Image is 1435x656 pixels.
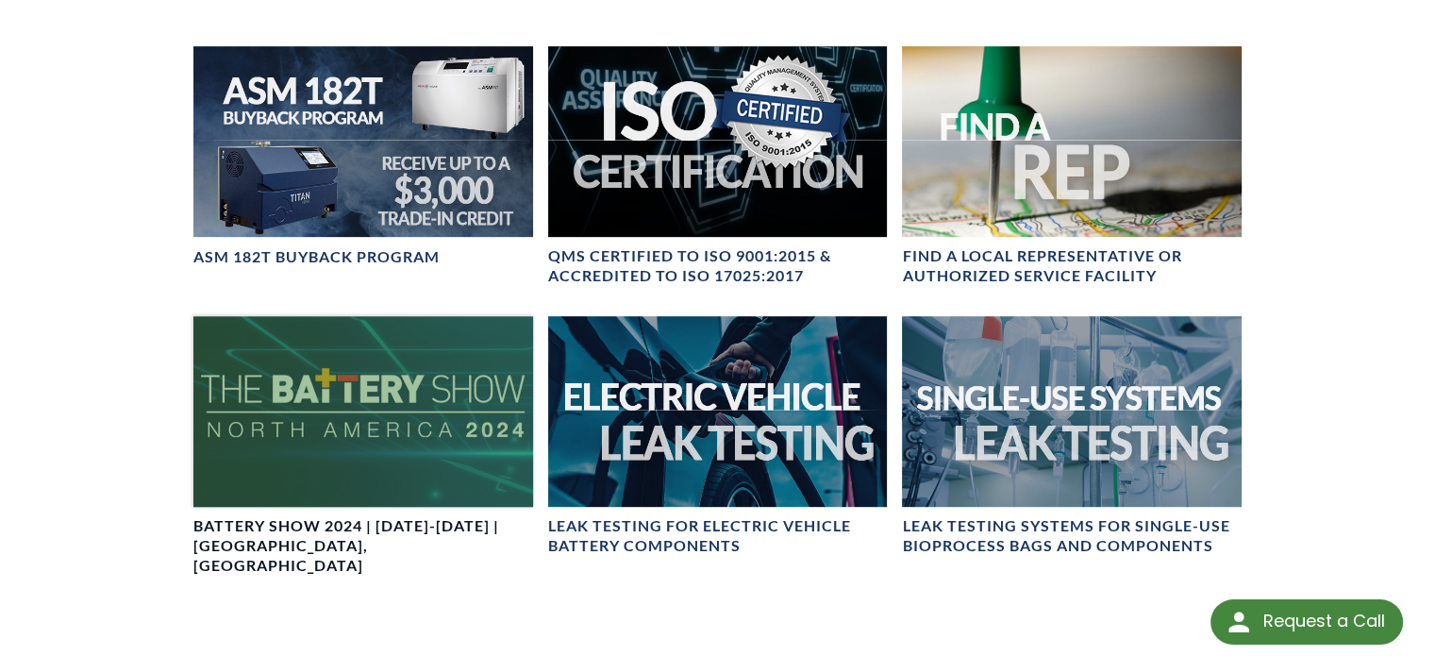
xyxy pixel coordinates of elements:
h4: Leak Testing Systems for Single-Use Bioprocess Bags and Components [902,516,1242,556]
div: Request a Call [1262,599,1384,643]
h4: ASM 182T Buyback Program [193,247,440,267]
a: Header for ISO CertificationQMS CERTIFIED to ISO 9001:2015 & Accredited to ISO 17025:2017 [548,46,888,286]
h4: Battery Show 2024 | [DATE]-[DATE] | [GEOGRAPHIC_DATA], [GEOGRAPHIC_DATA] [193,516,533,575]
h4: QMS CERTIFIED to ISO 9001:2015 & Accredited to ISO 17025:2017 [548,246,888,286]
a: ASM 182T Buyback Program BannerASM 182T Buyback Program [193,46,533,267]
a: The Battery Show 2024 bannerBattery Show 2024 | [DATE]-[DATE] | [GEOGRAPHIC_DATA], [GEOGRAPHIC_DATA] [193,316,533,576]
a: Electric Vehicle Leak Testing BannerLeak Testing for Electric Vehicle Battery Components [548,316,888,556]
h4: FIND A LOCAL REPRESENTATIVE OR AUTHORIZED SERVICE FACILITY [902,246,1242,286]
h4: Leak Testing for Electric Vehicle Battery Components [548,516,888,556]
div: Request a Call [1210,599,1403,645]
a: Find A Rep headerFIND A LOCAL REPRESENTATIVE OR AUTHORIZED SERVICE FACILITY [902,46,1242,286]
img: round button [1224,607,1254,637]
a: Single-Use Systems BannerLeak Testing Systems for Single-Use Bioprocess Bags and Components [902,316,1242,556]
